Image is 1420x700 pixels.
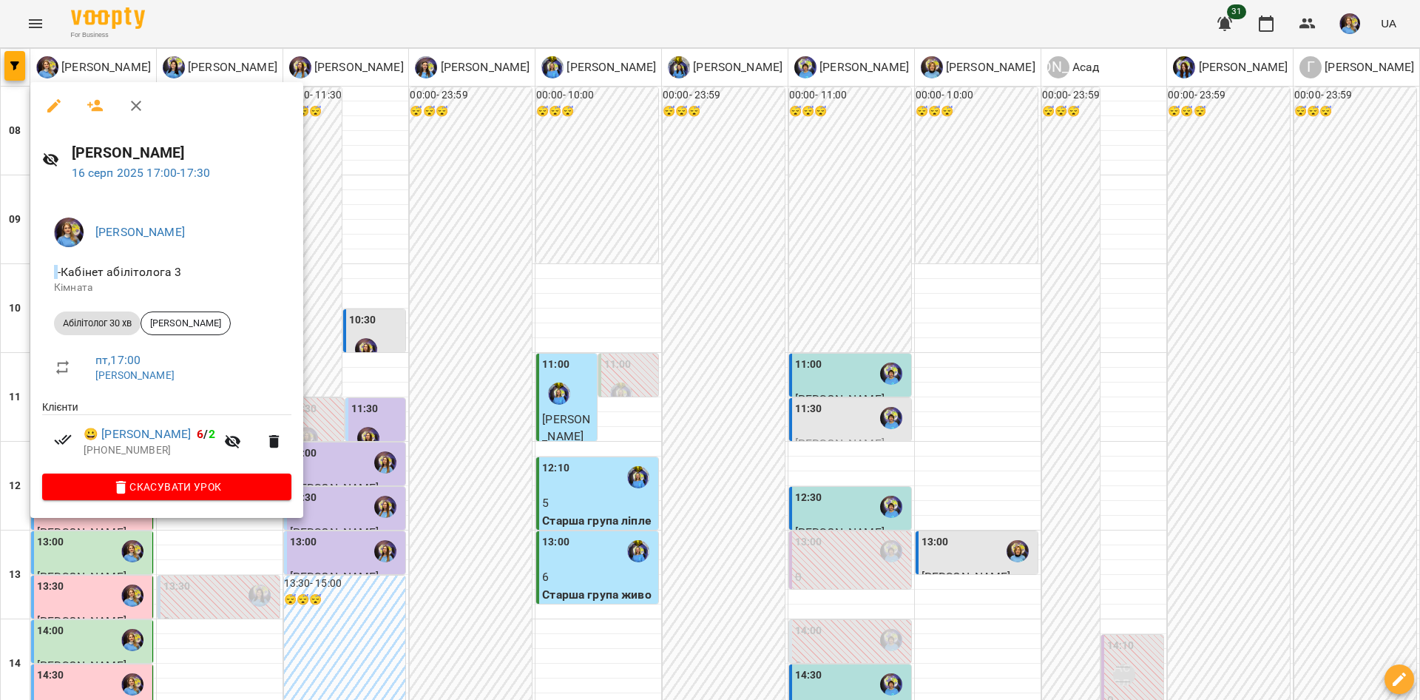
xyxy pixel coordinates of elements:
a: 16 серп 2025 17:00-17:30 [72,166,211,180]
span: 6 [197,427,203,441]
span: [PERSON_NAME] [141,317,230,330]
div: [PERSON_NAME] [141,312,231,335]
span: Абілітолог 30 хв [54,317,141,330]
span: 2 [209,427,215,441]
b: / [197,427,214,441]
span: - Кабінет абілітолога 3 [54,265,184,279]
a: [PERSON_NAME] [95,369,175,381]
img: 6b085e1eb0905a9723a04dd44c3bb19c.jpg [54,218,84,247]
h6: [PERSON_NAME] [72,141,292,164]
p: Кімната [54,280,280,295]
a: 😀 [PERSON_NAME] [84,425,191,443]
a: [PERSON_NAME] [95,225,185,239]
svg: Візит сплачено [54,431,72,448]
span: Скасувати Урок [54,478,280,496]
p: [PHONE_NUMBER] [84,443,215,458]
a: пт , 17:00 [95,353,141,367]
ul: Клієнти [42,400,291,474]
button: Скасувати Урок [42,474,291,500]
